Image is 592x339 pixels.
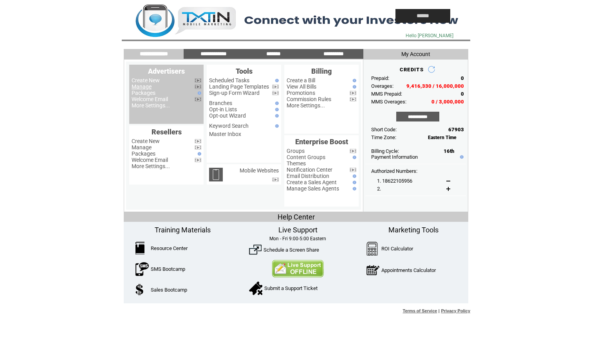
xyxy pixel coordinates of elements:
[287,102,325,109] a: More Settings...
[428,135,457,140] span: Eastern Time
[350,97,356,102] img: video.png
[371,75,389,81] span: Prepaid:
[448,127,464,132] span: 67903
[236,67,253,75] span: Tools
[132,163,170,169] a: More Settings...
[132,96,168,102] a: Welcome Email
[287,96,331,102] a: Commission Rules
[195,139,201,143] img: video.png
[371,154,418,160] a: Payment Information
[400,67,424,73] span: CREDITS
[151,266,185,272] a: SMS Bootcamp
[264,247,319,253] a: Schedule a Screen Share
[195,158,201,162] img: video.png
[195,78,201,83] img: video.png
[195,97,201,102] img: video.png
[135,262,149,276] img: SMSBootcamp.png
[371,91,402,97] span: MMS Prepaid:
[401,51,430,57] span: My Account
[148,67,185,75] span: Advertisers
[377,186,381,192] span: 2.
[377,178,412,184] span: 1. 18622105956
[287,83,316,90] a: View All Bills
[406,33,453,38] span: Hello [PERSON_NAME]
[287,148,305,154] a: Groups
[350,149,356,153] img: video.png
[287,173,329,179] a: Email Distribution
[273,124,279,128] img: help.gif
[249,243,262,256] img: ScreenShare.png
[371,134,396,140] span: Time Zone:
[371,127,397,132] span: Short Code:
[381,267,436,273] a: Appointments Calculator
[403,308,437,313] a: Terms of Service
[351,79,356,82] img: help.gif
[461,91,464,97] span: 0
[272,85,279,89] img: video.png
[273,108,279,111] img: help.gif
[441,308,470,313] a: Privacy Policy
[196,152,201,156] img: help.gif
[132,144,152,150] a: Manage
[287,167,332,173] a: Notification Center
[132,138,160,144] a: Create New
[195,145,201,150] img: video.png
[135,242,144,254] img: ResourceCenter.png
[458,155,464,159] img: help.gif
[209,77,249,83] a: Scheduled Tasks
[350,168,356,172] img: video.png
[287,185,339,192] a: Manage Sales Agents
[350,91,356,95] img: video.png
[209,83,269,90] a: Landing Page Templates
[371,168,417,174] span: Authorized Numbers:
[431,99,464,105] span: 0 / 3,000,000
[135,284,144,295] img: SalesBootcamp.png
[209,106,237,112] a: Opt-in Lists
[264,285,318,291] a: Submit a Support Ticket
[132,150,155,157] a: Packages
[209,112,246,119] a: Opt-out Wizard
[351,187,356,190] img: help.gif
[278,226,318,234] span: Live Support
[273,102,279,105] img: help.gif
[351,85,356,89] img: help.gif
[366,263,379,277] img: AppointmentCalc.png
[151,245,188,251] a: Resource Center
[269,236,326,241] span: Mon - Fri 9:00-5:00 Eastern
[287,90,315,96] a: Promotions
[461,75,464,81] span: 0
[381,246,413,252] a: ROI Calculator
[132,102,170,109] a: More Settings...
[287,77,315,83] a: Create a Bill
[366,242,378,256] img: Calculator.png
[272,91,279,95] img: video.png
[351,156,356,159] img: help.gif
[209,90,260,96] a: Sign-up Form Wizard
[439,308,440,313] span: |
[295,138,348,146] span: Enterprise Boost
[371,83,393,89] span: Overages:
[287,154,325,160] a: Content Groups
[132,157,168,163] a: Welcome Email
[278,213,315,221] span: Help Center
[351,174,356,178] img: help.gif
[273,114,279,118] img: help.gif
[287,179,337,185] a: Create a Sales Agent
[152,128,182,136] span: Resellers
[371,99,406,105] span: MMS Overages:
[196,91,201,95] img: help.gif
[132,83,152,90] a: Manage
[209,123,249,129] a: Keyword Search
[273,79,279,82] img: help.gif
[240,167,279,174] a: Mobile Websites
[388,226,439,234] span: Marketing Tools
[195,85,201,89] img: video.png
[351,181,356,184] img: help.gif
[444,148,454,154] span: 16th
[406,83,464,89] span: 9,416,330 / 16,000,000
[249,281,262,295] img: SupportTicket.png
[132,90,155,96] a: Packages
[209,100,232,106] a: Branches
[132,77,160,83] a: Create New
[272,260,324,277] img: Contact Us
